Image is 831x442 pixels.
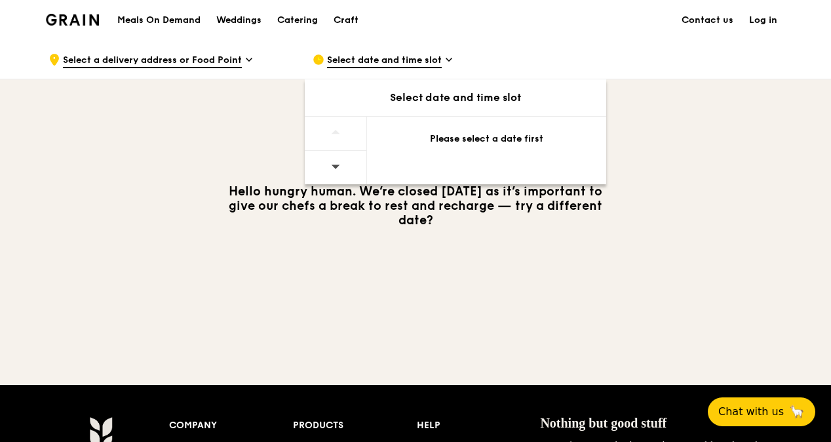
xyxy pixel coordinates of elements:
[540,416,667,430] span: Nothing but good stuff
[383,132,590,146] div: Please select a date first
[718,404,784,420] span: Chat with us
[417,416,541,435] div: Help
[326,1,366,40] a: Craft
[334,1,358,40] div: Craft
[216,1,261,40] div: Weddings
[219,184,612,228] h3: Hello hungry human. We’re closed [DATE] as it’s important to give our chefs a break to rest and r...
[63,54,242,68] span: Select a delivery address or Food Point
[327,54,442,68] span: Select date and time slot
[169,416,293,435] div: Company
[741,1,785,40] a: Log in
[305,90,606,106] div: Select date and time slot
[674,1,741,40] a: Contact us
[46,14,99,26] img: Grain
[117,14,201,27] h1: Meals On Demand
[708,397,815,426] button: Chat with us🦙
[269,1,326,40] a: Catering
[789,404,805,420] span: 🦙
[277,1,318,40] div: Catering
[208,1,269,40] a: Weddings
[293,416,417,435] div: Products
